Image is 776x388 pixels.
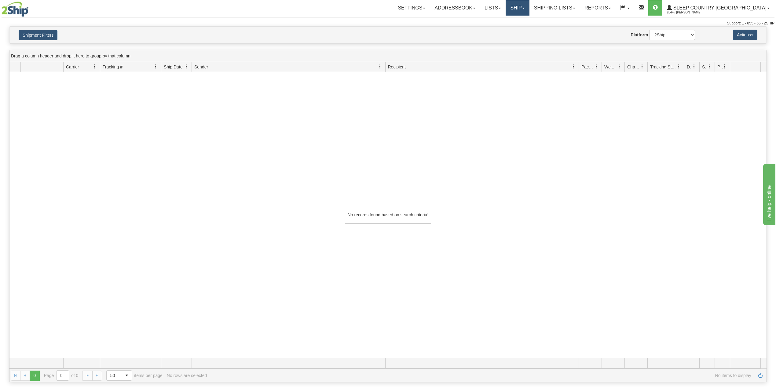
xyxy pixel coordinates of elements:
[702,64,707,70] span: Shipment Issues
[9,50,767,62] div: grid grouping header
[110,372,118,379] span: 50
[637,61,647,72] a: Charge filter column settings
[591,61,602,72] a: Packages filter column settings
[756,371,765,380] a: Refresh
[106,370,132,381] span: Page sizes drop down
[604,64,617,70] span: Weight
[687,64,692,70] span: Delivery Status
[19,30,57,40] button: Shipment Filters
[581,64,594,70] span: Packages
[181,61,192,72] a: Ship Date filter column settings
[2,2,28,17] img: logo2044.jpg
[122,371,132,380] span: select
[631,32,648,38] label: Platform
[393,0,430,16] a: Settings
[90,61,100,72] a: Carrier filter column settings
[674,61,684,72] a: Tracking Status filter column settings
[30,371,39,380] span: Page 0
[506,0,529,16] a: Ship
[430,0,480,16] a: Addressbook
[480,0,506,16] a: Lists
[580,0,616,16] a: Reports
[733,30,757,40] button: Actions
[568,61,579,72] a: Recipient filter column settings
[672,5,767,10] span: Sleep Country [GEOGRAPHIC_DATA]
[667,9,713,16] span: 2044 / [PERSON_NAME]
[717,64,723,70] span: Pickup Status
[44,370,79,381] span: Page of 0
[103,64,123,70] span: Tracking #
[66,64,79,70] span: Carrier
[106,370,163,381] span: items per page
[704,61,715,72] a: Shipment Issues filter column settings
[194,64,208,70] span: Sender
[689,61,699,72] a: Delivery Status filter column settings
[627,64,640,70] span: Charge
[151,61,161,72] a: Tracking # filter column settings
[345,206,431,224] div: No records found based on search criteria!
[762,163,775,225] iframe: chat widget
[719,61,730,72] a: Pickup Status filter column settings
[662,0,774,16] a: Sleep Country [GEOGRAPHIC_DATA] 2044 / [PERSON_NAME]
[375,61,385,72] a: Sender filter column settings
[164,64,182,70] span: Ship Date
[167,373,207,378] div: No rows are selected
[529,0,580,16] a: Shipping lists
[5,4,57,11] div: live help - online
[211,373,751,378] span: No items to display
[650,64,677,70] span: Tracking Status
[2,21,774,26] div: Support: 1 - 855 - 55 - 2SHIP
[388,64,406,70] span: Recipient
[614,61,624,72] a: Weight filter column settings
